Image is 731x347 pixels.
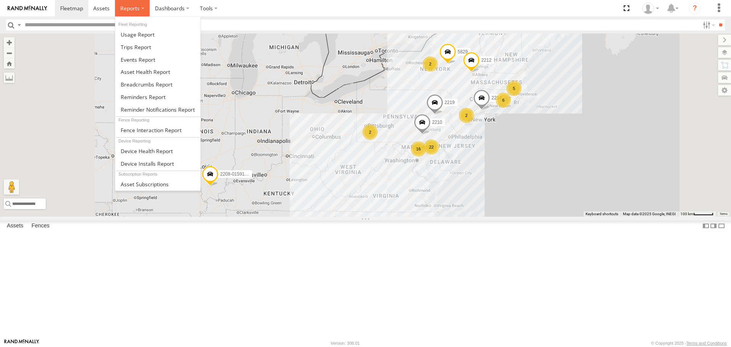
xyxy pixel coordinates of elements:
[331,341,360,345] div: Version: 308.01
[115,124,200,136] a: Fence Interaction Report
[702,221,710,232] label: Dock Summary Table to the Left
[623,212,676,216] span: Map data ©2025 Google, INEGI
[115,157,200,170] a: Device Installs Report
[115,53,200,66] a: Full Events Report
[4,58,14,69] button: Zoom Home
[115,28,200,41] a: Usage Report
[220,171,270,177] span: 2208-015910002284753
[689,2,701,14] i: ?
[115,78,200,91] a: Breadcrumbs Report
[115,66,200,78] a: Asset Health Report
[458,50,468,55] span: 5829
[423,56,438,72] div: 2
[115,41,200,53] a: Trips Report
[445,100,455,106] span: 2219
[459,108,474,123] div: 2
[718,85,731,96] label: Map Settings
[481,58,492,63] span: 2212
[115,178,200,190] a: Asset Subscriptions
[586,211,618,217] button: Keyboard shortcuts
[115,145,200,157] a: Device Health Report
[710,221,717,232] label: Dock Summary Table to the Right
[496,93,511,108] div: 6
[680,212,693,216] span: 100 km
[3,221,27,232] label: Assets
[718,221,725,232] label: Hide Summary Table
[362,125,378,140] div: 2
[28,221,53,232] label: Fences
[4,179,19,195] button: Drag Pegman onto the map to open Street View
[4,37,14,48] button: Zoom in
[651,341,727,345] div: © Copyright 2025 -
[4,48,14,58] button: Zoom out
[115,91,200,103] a: Reminders Report
[8,6,47,11] img: rand-logo.svg
[720,212,728,215] a: Terms (opens in new tab)
[4,72,14,83] label: Measure
[411,141,426,157] div: 16
[686,341,727,345] a: Terms and Conditions
[640,3,662,14] div: ryan phillips
[16,19,22,30] label: Search Query
[678,211,716,217] button: Map Scale: 100 km per 49 pixels
[115,103,200,116] a: Service Reminder Notifications Report
[432,120,442,125] span: 2210
[492,95,502,101] span: 2214
[424,139,439,155] div: 22
[700,19,716,30] label: Search Filter Options
[506,81,522,96] div: 5
[4,339,39,347] a: Visit our Website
